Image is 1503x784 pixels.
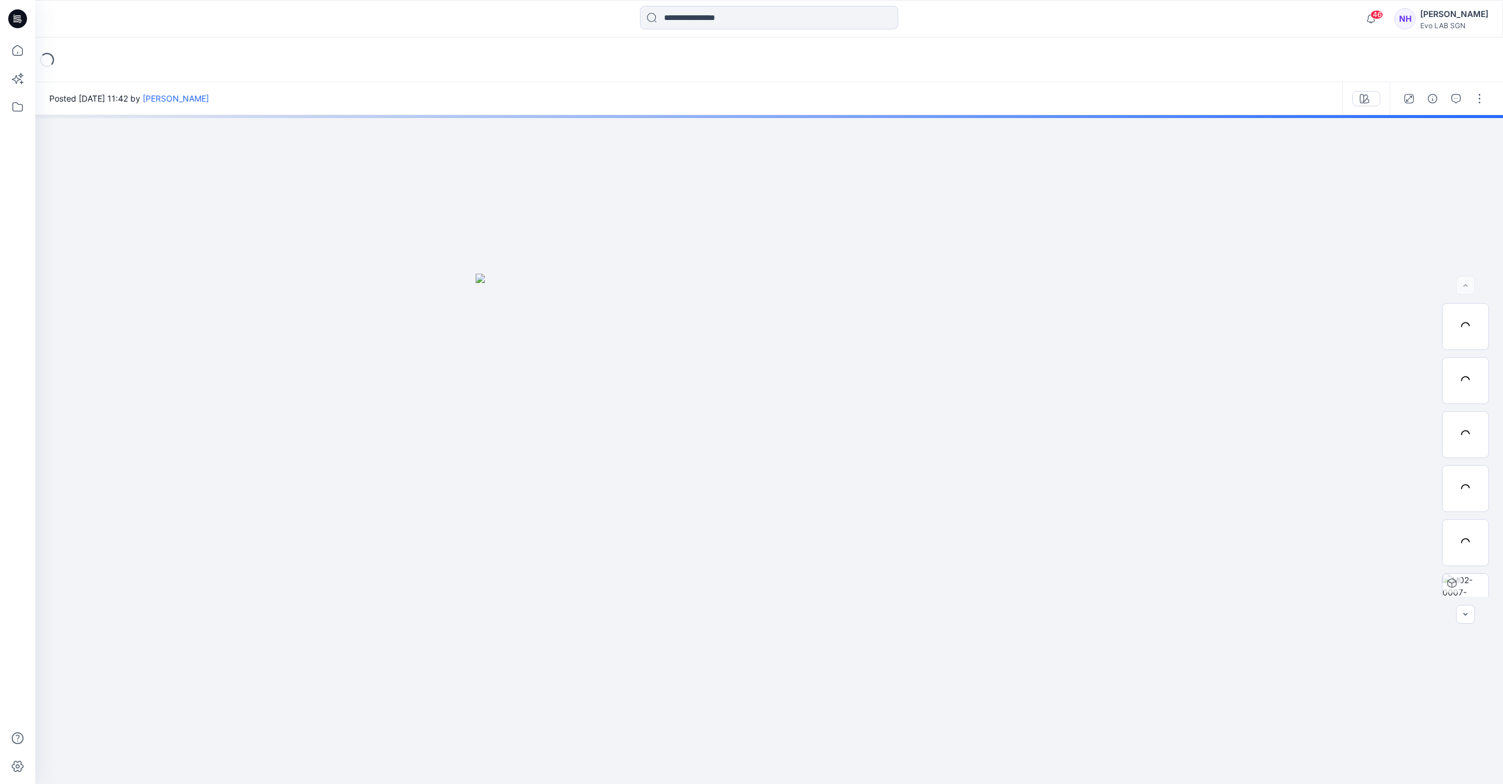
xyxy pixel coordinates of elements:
div: [PERSON_NAME] [1420,7,1488,21]
img: M02-0007-PAPER TOUCH - ELYSIAN Pants 262 OLIVE [1443,574,1488,620]
div: Evo LAB SGN [1420,21,1488,30]
button: Details [1423,89,1442,108]
span: Posted [DATE] 11:42 by [49,92,209,105]
span: 46 [1370,10,1383,19]
a: [PERSON_NAME] [143,93,209,103]
div: NH [1394,8,1416,29]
